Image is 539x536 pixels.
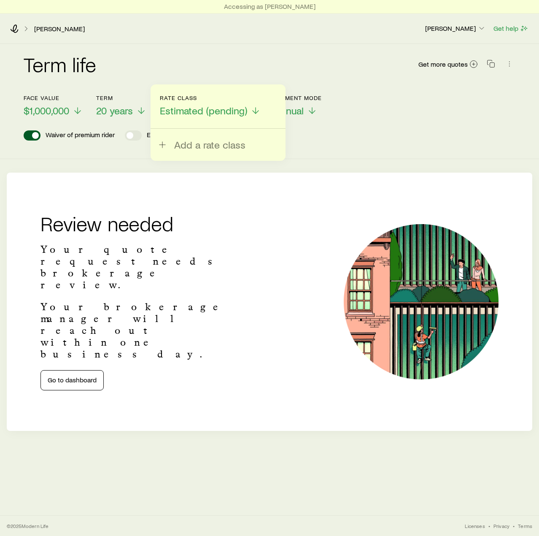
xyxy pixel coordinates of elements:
[425,24,486,34] button: [PERSON_NAME]
[7,522,49,529] p: © 2025 Modern Life
[46,130,115,141] p: Waiver of premium rider
[147,130,214,141] p: Extended convertibility
[425,24,486,32] p: [PERSON_NAME]
[96,95,146,117] button: Term20 years
[274,95,322,101] p: Payment Mode
[24,54,96,74] h2: Term life
[513,522,515,529] span: •
[24,95,83,117] button: Face value$1,000,000
[40,370,104,390] a: Go to dashboard
[40,301,229,360] p: Your brokerage manager will reach out within one business day.
[224,2,315,11] p: Accessing as [PERSON_NAME]
[24,95,83,101] p: Face value
[160,95,261,117] button: Rate ClassEstimated (pending)
[465,522,485,529] a: Licenses
[344,224,499,379] img: Illustration of a window cleaner.
[160,95,261,101] p: Rate Class
[274,95,322,117] button: Payment ModeAnnual
[274,105,304,116] span: Annual
[96,95,146,101] p: Term
[418,61,468,68] span: Get more quotes
[24,105,69,116] span: $1,000,000
[518,522,532,529] a: Terms
[40,244,229,291] p: Your quote request needs brokerage review.
[493,24,529,33] button: Get help
[34,25,85,33] a: [PERSON_NAME]
[488,522,490,529] span: •
[96,105,133,116] span: 20 years
[40,213,229,233] h2: Review needed
[418,60,478,69] a: Get more quotes
[160,105,247,116] span: Estimated (pending)
[493,522,509,529] a: Privacy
